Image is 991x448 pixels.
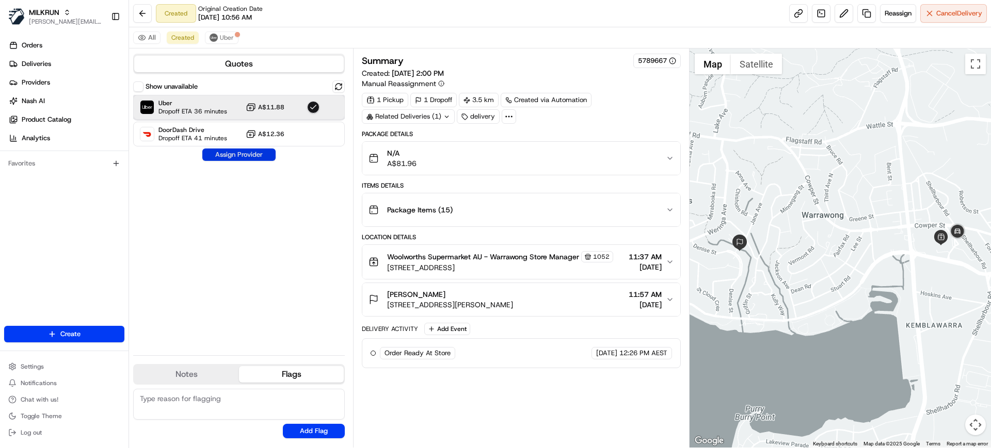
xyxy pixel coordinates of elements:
[362,78,436,89] span: Manual Reassignment
[283,424,345,438] button: Add Flag
[629,252,662,262] span: 11:37 AM
[21,395,58,404] span: Chat with us!
[362,78,444,89] button: Manual Reassignment
[205,31,238,44] button: Uber
[362,245,680,279] button: Woolworths Supermarket AU - Warrawong Store Manager1052[STREET_ADDRESS]11:37 AM[DATE]
[4,376,124,390] button: Notifications
[246,102,284,112] button: A$11.88
[619,349,667,358] span: 12:26 PM AEST
[175,102,188,114] button: Start new chat
[35,98,169,109] div: Start new chat
[392,69,444,78] span: [DATE] 2:00 PM
[459,93,499,107] div: 3.5 km
[4,392,124,407] button: Chat with us!
[133,31,161,44] button: All
[731,54,782,74] button: Show satellite imagery
[4,425,124,440] button: Log out
[210,34,218,42] img: uber-new-logo.jpeg
[158,99,227,107] span: Uber
[387,300,513,310] span: [STREET_ADDRESS][PERSON_NAME]
[410,93,457,107] div: 1 Dropoff
[885,9,912,18] span: Reassign
[258,130,284,138] span: A$12.36
[4,409,124,423] button: Toggle Theme
[424,323,470,335] button: Add Event
[4,37,129,54] a: Orders
[731,235,748,251] div: 2
[4,130,129,146] a: Analytics
[4,56,129,72] a: Deliveries
[10,98,29,117] img: 1736555255976-a54dd68f-1ca7-489b-9aae-adbdc363a1c4
[387,252,579,262] span: Woolworths Supermarket AU - Warrawong Store Manager
[103,175,125,182] span: Pylon
[501,93,592,107] a: Created via Automation
[387,148,417,158] span: N/A
[362,56,404,65] h3: Summary
[22,78,50,87] span: Providers
[140,127,154,141] img: DoorDash Drive
[629,262,662,272] span: [DATE]
[4,326,124,342] button: Create
[87,151,95,159] div: 💻
[362,142,680,175] button: N/AA$81.96
[926,441,940,446] a: Terms
[692,434,726,447] img: Google
[22,134,50,143] span: Analytics
[965,414,986,435] button: Map camera controls
[158,126,227,134] span: DoorDash Drive
[22,41,42,50] span: Orders
[947,222,968,242] div: 1
[83,145,170,164] a: 💻API Documentation
[22,59,51,69] span: Deliveries
[4,93,129,109] a: Nash AI
[4,4,107,29] button: MILKRUNMILKRUN[PERSON_NAME][EMAIL_ADDRESS][DOMAIN_NAME]
[4,359,124,374] button: Settings
[362,68,444,78] span: Created:
[198,5,263,13] span: Original Creation Date
[4,155,124,172] div: Favorites
[21,362,44,371] span: Settings
[936,9,982,18] span: Cancel Delivery
[362,325,418,333] div: Delivery Activity
[10,41,188,58] p: Welcome 👋
[965,54,986,74] button: Toggle fullscreen view
[387,158,417,169] span: A$81.96
[60,329,81,339] span: Create
[134,366,239,383] button: Notes
[362,109,455,124] div: Related Deliveries (1)
[29,18,103,26] span: [PERSON_NAME][EMAIL_ADDRESS][DOMAIN_NAME]
[385,349,451,358] span: Order Ready At Store
[4,74,129,91] a: Providers
[387,262,613,273] span: [STREET_ADDRESS]
[629,289,662,300] span: 11:57 AM
[4,111,129,128] a: Product Catalog
[362,181,680,190] div: Items Details
[258,103,284,111] span: A$11.88
[947,441,988,446] a: Report a map error
[146,82,198,91] label: Show unavailable
[21,428,42,437] span: Log out
[220,34,234,42] span: Uber
[362,193,680,226] button: Package Items (15)
[6,145,83,164] a: 📗Knowledge Base
[638,56,676,65] button: 5789667
[362,283,680,316] button: [PERSON_NAME][STREET_ADDRESS][PERSON_NAME]11:57 AM[DATE]
[140,101,154,114] img: Uber
[593,253,610,261] span: 1052
[387,205,453,215] span: Package Items ( 15 )
[362,130,680,138] div: Package Details
[202,148,276,161] button: Assign Provider
[457,109,500,124] div: delivery
[134,56,344,72] button: Quotes
[880,4,916,23] button: Reassign
[98,150,166,160] span: API Documentation
[246,129,284,139] button: A$12.36
[171,34,194,42] span: Created
[158,134,227,142] span: Dropoff ETA 41 minutes
[21,412,62,420] span: Toggle Theme
[10,151,19,159] div: 📗
[29,7,59,18] button: MILKRUN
